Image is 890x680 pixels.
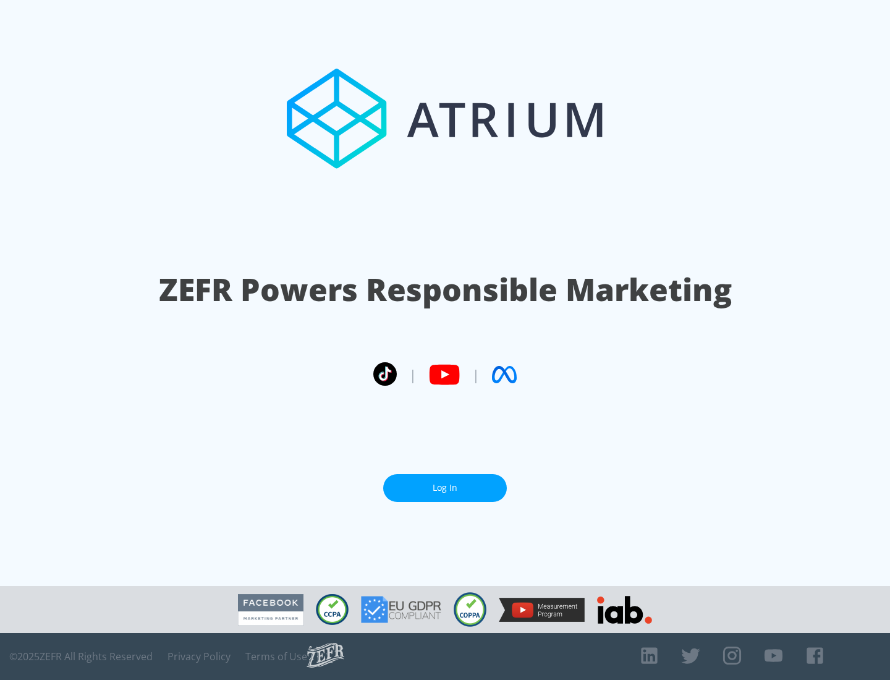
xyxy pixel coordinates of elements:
span: | [409,365,417,384]
a: Terms of Use [245,650,307,663]
h1: ZEFR Powers Responsible Marketing [159,268,732,311]
a: Privacy Policy [167,650,231,663]
img: COPPA Compliant [454,592,486,627]
img: GDPR Compliant [361,596,441,623]
img: YouTube Measurement Program [499,598,585,622]
img: Facebook Marketing Partner [238,594,303,626]
img: IAB [597,596,652,624]
img: CCPA Compliant [316,594,349,625]
span: | [472,365,480,384]
span: © 2025 ZEFR All Rights Reserved [9,650,153,663]
a: Log In [383,474,507,502]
